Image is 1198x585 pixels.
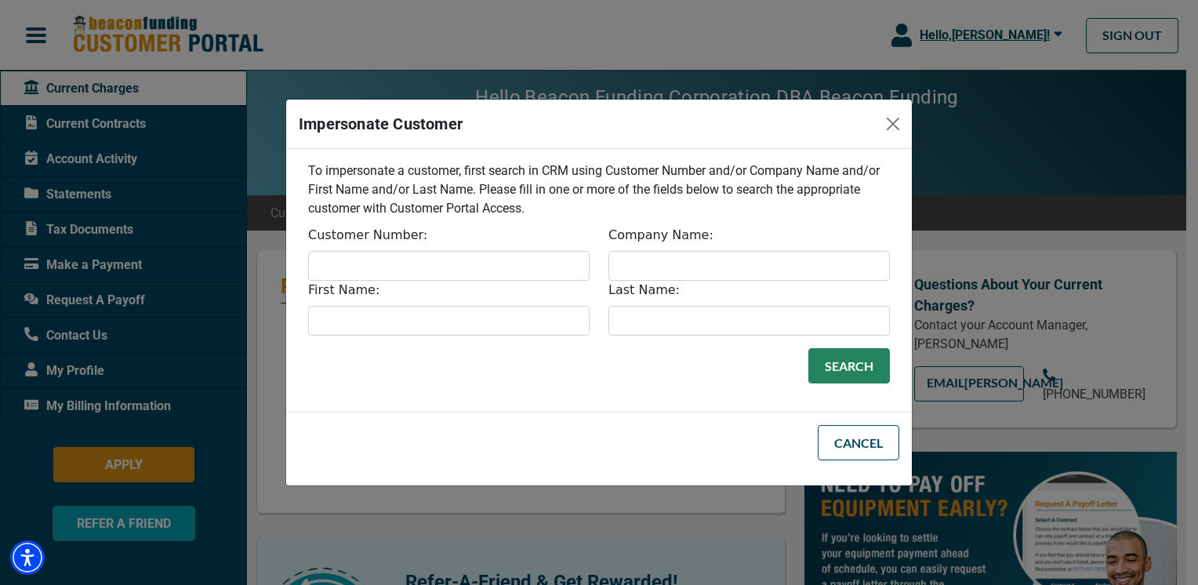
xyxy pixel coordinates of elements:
[608,226,713,245] label: Company Name:
[808,348,890,383] button: Search
[299,112,463,136] h5: Impersonate Customer
[608,281,680,300] label: Last Name:
[10,540,45,575] div: Accessibility Menu
[308,226,427,245] label: Customer Number:
[308,162,890,218] p: To impersonate a customer, first search in CRM using Customer Number and/or Company Name and/or F...
[308,281,379,300] label: First Name:
[880,111,906,136] button: Close
[818,425,899,460] button: Cancel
